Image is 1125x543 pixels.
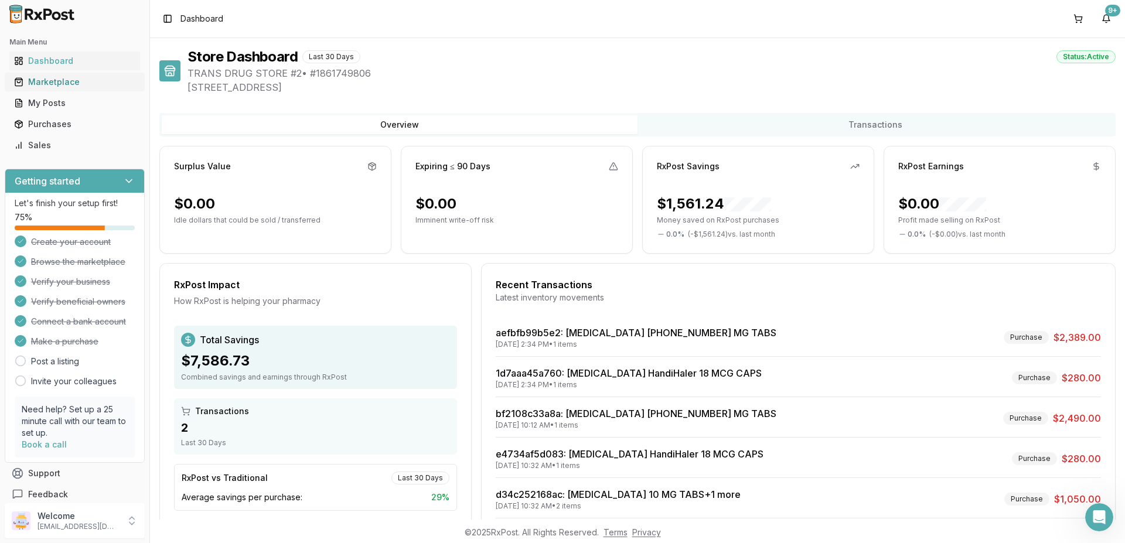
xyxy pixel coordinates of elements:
[496,408,776,419] a: bf2108c33a8a: [MEDICAL_DATA] [PHONE_NUMBER] MG TABS
[5,463,145,484] button: Support
[195,405,249,417] span: Transactions
[9,93,140,114] a: My Posts
[1003,412,1048,425] div: Purchase
[657,194,771,213] div: $1,561.24
[1053,411,1101,425] span: $2,490.00
[496,327,776,339] a: aefbfb99b5e2: [MEDICAL_DATA] [PHONE_NUMBER] MG TABS
[181,419,450,436] div: 2
[174,295,457,307] div: How RxPost is helping your pharmacy
[181,351,450,370] div: $7,586.73
[415,194,456,213] div: $0.00
[31,356,79,367] a: Post a listing
[22,404,128,439] p: Need help? Set up a 25 minute call with our team to set up.
[496,292,1101,303] div: Latest inventory movements
[496,461,763,470] div: [DATE] 10:32 AM • 1 items
[182,472,268,484] div: RxPost vs Traditional
[14,97,135,109] div: My Posts
[5,115,145,134] button: Purchases
[5,94,145,112] button: My Posts
[415,160,490,172] div: Expiring ≤ 90 Days
[174,216,377,225] p: Idle dollars that could be sold / transferred
[908,230,926,239] span: 0.0 %
[496,501,741,511] div: [DATE] 10:32 AM • 2 items
[929,230,1005,239] span: ( - $0.00 ) vs. last month
[15,197,135,209] p: Let's finish your setup first!
[174,160,231,172] div: Surplus Value
[180,13,223,25] span: Dashboard
[9,37,140,47] h2: Main Menu
[37,522,119,531] p: [EMAIL_ADDRESS][DOMAIN_NAME]
[666,230,684,239] span: 0.0 %
[15,211,32,223] span: 75 %
[688,230,775,239] span: ( - $1,561.24 ) vs. last month
[1012,371,1057,384] div: Purchase
[9,114,140,135] a: Purchases
[162,115,637,134] button: Overview
[1056,50,1116,63] div: Status: Active
[174,194,215,213] div: $0.00
[28,489,68,500] span: Feedback
[187,47,298,66] h1: Store Dashboard
[496,340,776,349] div: [DATE] 2:34 PM • 1 items
[496,489,741,500] a: d34c252168ac: [MEDICAL_DATA] 10 MG TABS+1 more
[1004,493,1049,506] div: Purchase
[1097,9,1116,28] button: 9+
[14,76,135,88] div: Marketplace
[31,316,126,327] span: Connect a bank account
[9,135,140,156] a: Sales
[31,336,98,347] span: Make a purchase
[632,527,661,537] a: Privacy
[302,50,360,63] div: Last 30 Days
[31,375,117,387] a: Invite your colleagues
[1012,452,1057,465] div: Purchase
[9,71,140,93] a: Marketplace
[14,139,135,151] div: Sales
[5,52,145,70] button: Dashboard
[496,367,762,379] a: 1d7aaa45a760: [MEDICAL_DATA] HandiHaler 18 MCG CAPS
[5,484,145,505] button: Feedback
[12,511,30,530] img: User avatar
[1062,371,1101,385] span: $280.00
[1054,492,1101,506] span: $1,050.00
[181,438,450,448] div: Last 30 Days
[898,194,986,213] div: $0.00
[181,373,450,382] div: Combined savings and earnings through RxPost
[37,510,119,522] p: Welcome
[31,276,110,288] span: Verify your business
[898,160,964,172] div: RxPost Earnings
[1105,5,1120,16] div: 9+
[187,66,1116,80] span: TRANS DRUG STORE #2 • # 1861749806
[180,13,223,25] nav: breadcrumb
[14,55,135,67] div: Dashboard
[14,118,135,130] div: Purchases
[5,73,145,91] button: Marketplace
[657,160,720,172] div: RxPost Savings
[187,80,1116,94] span: [STREET_ADDRESS]
[31,296,125,308] span: Verify beneficial owners
[5,5,80,23] img: RxPost Logo
[898,216,1101,225] p: Profit made selling on RxPost
[496,448,763,460] a: e4734af5d083: [MEDICAL_DATA] HandiHaler 18 MCG CAPS
[1085,503,1113,531] iframe: Intercom live chat
[415,216,618,225] p: Imminent write-off risk
[637,115,1113,134] button: Transactions
[1062,452,1101,466] span: $280.00
[496,421,776,430] div: [DATE] 10:12 AM • 1 items
[657,216,860,225] p: Money saved on RxPost purchases
[15,174,80,188] h3: Getting started
[31,236,111,248] span: Create your account
[496,278,1101,292] div: Recent Transactions
[9,50,140,71] a: Dashboard
[391,472,449,484] div: Last 30 Days
[1054,330,1101,344] span: $2,389.00
[200,333,259,347] span: Total Savings
[1004,331,1049,344] div: Purchase
[431,491,449,503] span: 29 %
[31,256,125,268] span: Browse the marketplace
[174,278,457,292] div: RxPost Impact
[604,527,628,537] a: Terms
[5,136,145,155] button: Sales
[496,380,762,390] div: [DATE] 2:34 PM • 1 items
[22,439,67,449] a: Book a call
[182,491,302,503] span: Average savings per purchase:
